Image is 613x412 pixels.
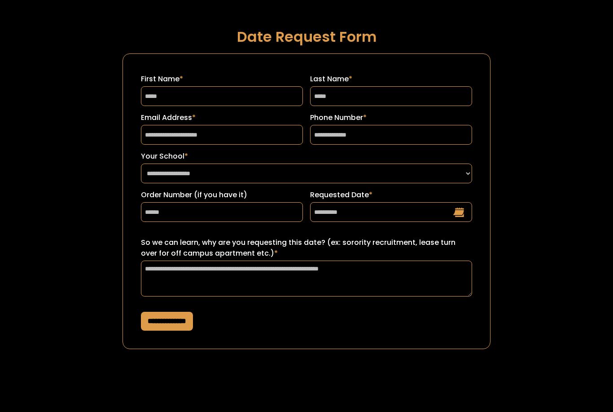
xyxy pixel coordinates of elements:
label: So we can learn, why are you requesting this date? (ex: sorority recruitment, lease turn over for... [141,237,472,259]
form: Request a Date Form [123,53,490,349]
label: Last Name [310,74,472,84]
label: Your School [141,151,472,162]
label: Order Number (if you have it) [141,190,303,200]
label: First Name [141,74,303,84]
h1: Date Request Form [123,29,490,44]
label: Requested Date [310,190,472,200]
label: Phone Number [310,112,472,123]
label: Email Address [141,112,303,123]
